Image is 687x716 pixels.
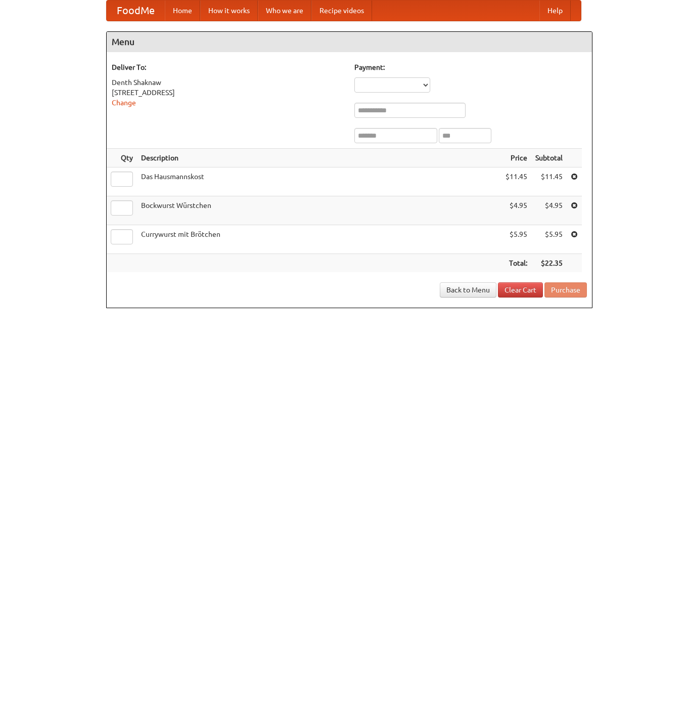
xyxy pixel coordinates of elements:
[107,32,592,52] h4: Menu
[531,225,567,254] td: $5.95
[112,62,344,72] h5: Deliver To:
[501,167,531,196] td: $11.45
[531,196,567,225] td: $4.95
[501,196,531,225] td: $4.95
[501,254,531,273] th: Total:
[311,1,372,21] a: Recipe videos
[107,1,165,21] a: FoodMe
[112,99,136,107] a: Change
[258,1,311,21] a: Who we are
[112,88,344,98] div: [STREET_ADDRESS]
[137,167,501,196] td: Das Hausmannskost
[200,1,258,21] a: How it works
[498,282,543,298] a: Clear Cart
[501,149,531,167] th: Price
[354,62,587,72] h5: Payment:
[501,225,531,254] td: $5.95
[137,149,501,167] th: Description
[531,149,567,167] th: Subtotal
[539,1,571,21] a: Help
[531,254,567,273] th: $22.35
[531,167,567,196] td: $11.45
[137,196,501,225] td: Bockwurst Würstchen
[544,282,587,298] button: Purchase
[107,149,137,167] th: Qty
[440,282,496,298] a: Back to Menu
[112,77,344,88] div: Denth Shaknaw
[137,225,501,254] td: Currywurst mit Brötchen
[165,1,200,21] a: Home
